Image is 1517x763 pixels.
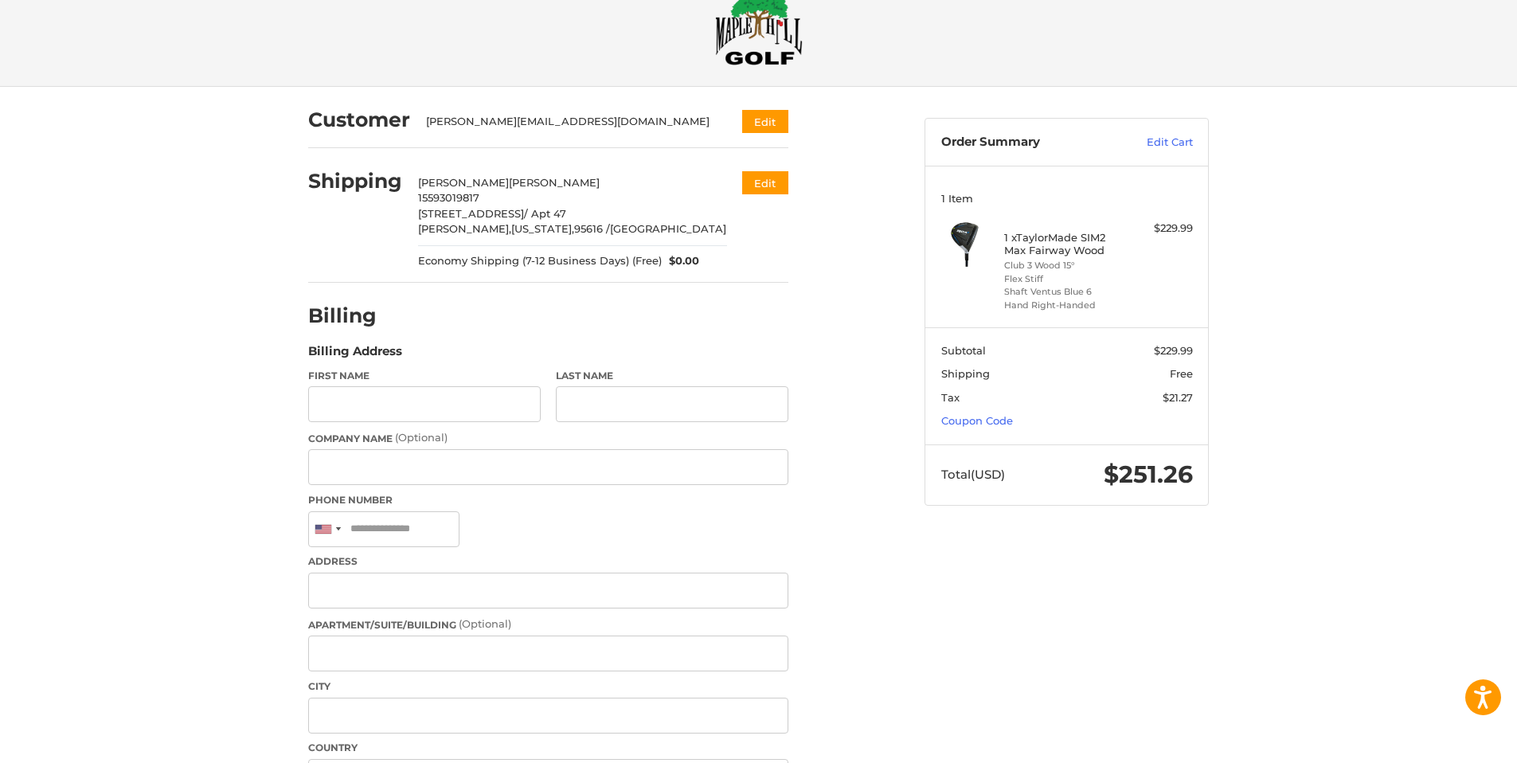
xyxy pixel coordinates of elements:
label: First Name [308,369,541,383]
label: Last Name [556,369,788,383]
li: Hand Right-Handed [1004,299,1126,312]
a: Coupon Code [941,414,1013,427]
div: $229.99 [1130,221,1193,237]
span: [GEOGRAPHIC_DATA] [610,222,726,235]
small: (Optional) [459,617,511,630]
span: Economy Shipping (7-12 Business Days) (Free) [418,253,662,269]
h2: Billing [308,303,401,328]
span: $229.99 [1154,344,1193,357]
small: (Optional) [395,431,448,444]
a: Edit Cart [1112,135,1193,151]
h3: Order Summary [941,135,1112,151]
label: City [308,679,788,694]
span: Free [1170,367,1193,380]
label: Apartment/Suite/Building [308,616,788,632]
label: Address [308,554,788,569]
h4: 1 x TaylorMade SIM2 Max Fairway Wood [1004,231,1126,257]
span: $251.26 [1104,460,1193,489]
li: Shaft Ventus Blue 6 [1004,285,1126,299]
li: Club 3 Wood 15° [1004,259,1126,272]
h2: Customer [308,108,410,132]
span: $0.00 [662,253,700,269]
span: 15593019817 [418,191,479,204]
span: [PERSON_NAME] [418,176,509,189]
legend: Billing Address [308,342,402,368]
div: United States: +1 [309,512,346,546]
span: Total (USD) [941,467,1005,482]
span: Subtotal [941,344,986,357]
span: 95616 / [574,222,610,235]
span: [PERSON_NAME], [418,222,511,235]
span: Tax [941,391,960,404]
label: Phone Number [308,493,788,507]
span: $21.27 [1163,391,1193,404]
li: Flex Stiff [1004,272,1126,286]
label: Company Name [308,430,788,446]
h2: Shipping [308,169,402,194]
label: Country [308,741,788,755]
span: / Apt 47 [524,207,566,220]
h3: 1 Item [941,192,1193,205]
span: [US_STATE], [511,222,574,235]
div: [PERSON_NAME][EMAIL_ADDRESS][DOMAIN_NAME] [426,114,712,130]
span: [STREET_ADDRESS] [418,207,524,220]
button: Edit [742,110,788,133]
button: Edit [742,171,788,194]
span: Shipping [941,367,990,380]
span: [PERSON_NAME] [509,176,600,189]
